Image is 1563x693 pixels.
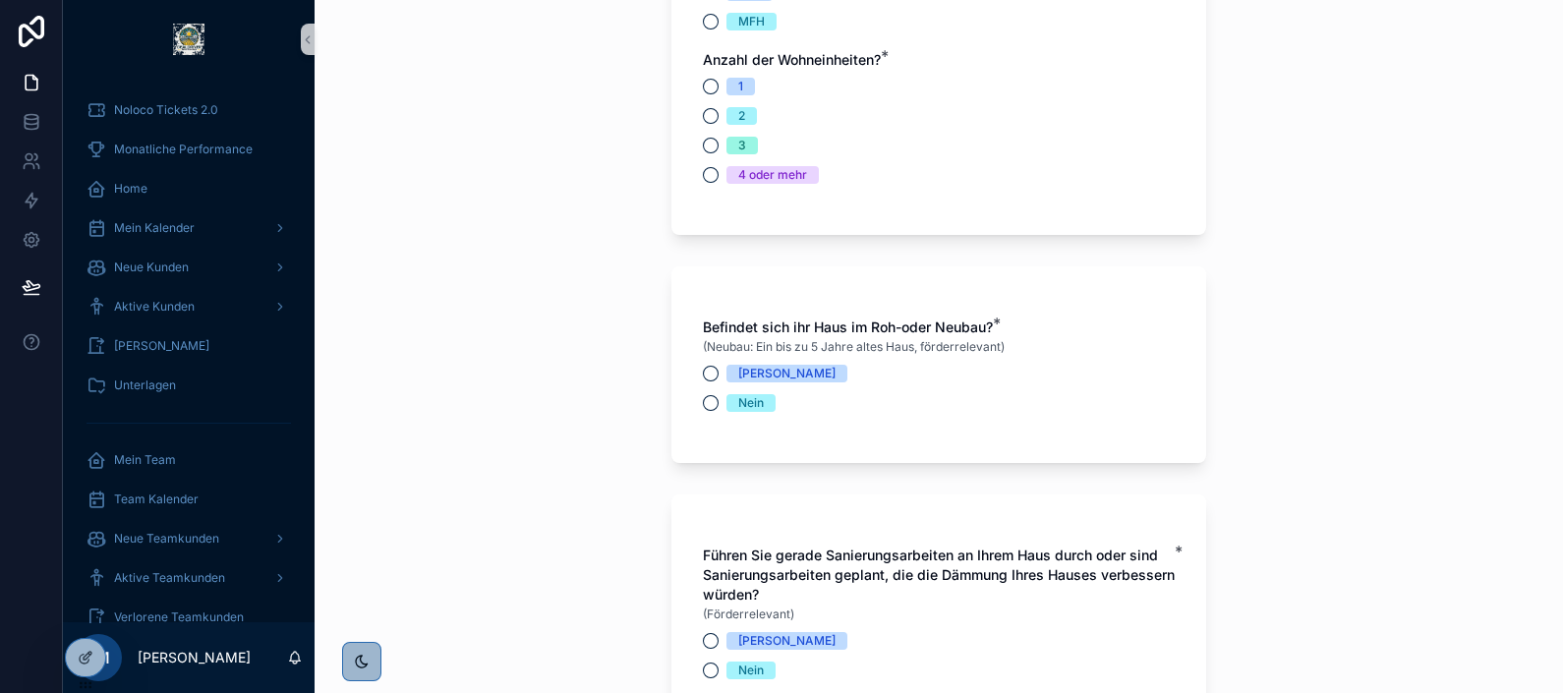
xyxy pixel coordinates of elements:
a: Home [75,171,303,206]
p: [PERSON_NAME] [138,648,251,667]
img: App logo [173,24,204,55]
div: [PERSON_NAME] [738,632,836,650]
div: 4 oder mehr [738,166,807,184]
a: Verlorene Teamkunden [75,600,303,635]
a: Aktive Teamkunden [75,560,303,596]
span: Noloco Tickets 2.0 [114,102,218,118]
span: Aktive Teamkunden [114,570,225,586]
span: Mein Kalender [114,220,195,236]
span: [PERSON_NAME] [114,338,209,354]
span: (Neubau: Ein bis zu 5 Jahre altes Haus, förderrelevant) [703,339,1005,355]
div: 3 [738,137,746,154]
a: Neue Kunden [75,250,303,285]
span: Führen Sie gerade Sanierungsarbeiten an Ihrem Haus durch oder sind Sanierungsarbeiten geplant, di... [703,547,1175,603]
a: Aktive Kunden [75,289,303,324]
div: scrollable content [63,79,315,622]
span: Mein Team [114,452,176,468]
a: Unterlagen [75,368,303,403]
span: Neue Teamkunden [114,531,219,547]
a: Noloco Tickets 2.0 [75,92,303,128]
a: Neue Teamkunden [75,521,303,556]
a: Team Kalender [75,482,303,517]
div: Nein [738,662,764,679]
span: Verlorene Teamkunden [114,609,244,625]
span: Team Kalender [114,491,199,507]
span: Monatliche Performance [114,142,253,157]
span: Home [114,181,147,197]
span: Anzahl der Wohneinheiten? [703,51,881,68]
a: Mein Team [75,442,303,478]
span: (Förderrelevant) [703,606,794,622]
a: Monatliche Performance [75,132,303,167]
div: 1 [738,78,743,95]
span: Aktive Kunden [114,299,195,315]
a: Mein Kalender [75,210,303,246]
div: [PERSON_NAME] [738,365,836,382]
div: Nein [738,394,764,412]
div: MFH [738,13,765,30]
span: Befindet sich ihr Haus im Roh-oder Neubau? [703,318,993,335]
span: Neue Kunden [114,260,189,275]
a: [PERSON_NAME] [75,328,303,364]
span: Unterlagen [114,377,176,393]
div: 2 [738,107,745,125]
